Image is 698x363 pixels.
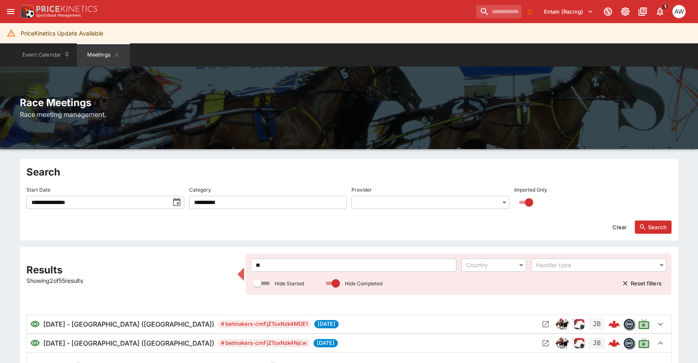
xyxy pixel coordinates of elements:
[608,221,632,234] button: Clear
[608,337,620,349] img: logo-cerberus--red.svg
[617,277,667,290] button: Reset filters
[589,318,605,330] div: Jetbet not yet mapped
[17,43,75,66] button: Event Calendar
[20,96,678,109] h2: Race Meetings
[275,280,304,287] p: Hide Started
[20,109,678,119] h6: Race meeting management.
[26,263,233,276] h2: Results
[623,337,635,349] div: betmakers
[345,280,382,287] p: Hide Completed
[314,320,339,328] span: [DATE]
[661,2,670,11] span: 1
[26,276,233,285] p: Showing 2 of 55 results
[601,4,615,19] button: Connected to PK
[536,261,653,269] div: Handler type
[218,339,310,347] span: # betmakers-cmFjZToxNzk4Njcw
[26,186,50,193] p: Start Date
[476,5,522,18] input: search
[670,2,688,21] button: Amanda Whitta
[351,186,372,193] p: Provider
[608,318,620,330] img: logo-cerberus--red.svg
[218,320,311,328] span: # betmakers-cmFjZToxNzk4MDE1
[36,14,81,17] img: Sportsbook Management
[313,339,338,347] span: [DATE]
[638,318,650,330] svg: Live
[635,4,650,19] button: Documentation
[36,6,97,12] img: PriceKinetics
[556,318,569,331] div: horse_racing
[18,3,35,20] img: PriceKinetics Logo
[635,221,672,234] button: Search
[30,319,40,329] svg: Visible
[43,319,214,329] h6: [DATE] - [GEOGRAPHIC_DATA] ([GEOGRAPHIC_DATA])
[77,43,130,66] button: Meetings
[169,195,184,210] button: toggle date time picker
[539,5,598,18] button: Select Tenant
[556,318,569,331] img: horse_racing.png
[572,337,585,350] div: ParallelRacing Handler
[572,337,585,350] img: racing.png
[672,5,686,18] div: Amanda Whitta
[466,261,513,269] div: Country
[539,318,552,331] button: Open Meeting
[21,26,103,41] div: PriceKinetics Update Available
[556,337,569,350] img: horse_racing.png
[623,318,635,330] div: betmakers
[624,338,634,349] img: betmakers.png
[26,166,672,178] h2: Search
[514,186,547,193] p: Imported Only
[3,4,18,19] button: open drawer
[30,338,40,348] svg: Visible
[556,337,569,350] div: horse_racing
[572,318,585,331] img: racing.png
[589,337,605,349] div: Jetbet not yet mapped
[572,318,585,331] div: ParallelRacing Handler
[43,338,214,348] h6: [DATE] - [GEOGRAPHIC_DATA] ([GEOGRAPHIC_DATA])
[539,337,552,350] button: Open Meeting
[523,5,537,18] button: No Bookmarks
[653,4,667,19] button: Notifications
[618,4,633,19] button: Toggle light/dark mode
[638,337,650,349] svg: Live
[624,319,634,330] img: betmakers.png
[189,186,211,193] p: Category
